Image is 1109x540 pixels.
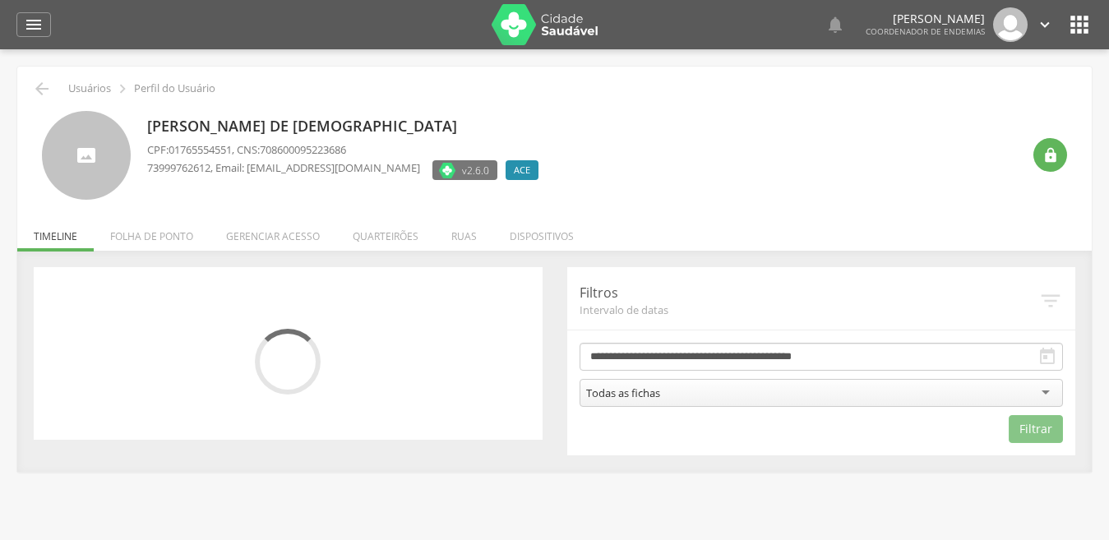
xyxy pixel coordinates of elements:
li: Dispositivos [493,213,590,252]
a:  [825,7,845,42]
i:  [113,80,132,98]
p: [PERSON_NAME] [866,13,985,25]
div: Resetar senha [1033,138,1067,172]
span: 73999762612 [147,160,210,175]
span: 01765554551 [169,142,232,157]
a:  [16,12,51,37]
li: Quarteirões [336,213,435,252]
i:  [825,15,845,35]
p: Filtros [580,284,1039,302]
i: Voltar [32,79,52,99]
p: Usuários [68,82,111,95]
span: ACE [514,164,530,177]
i:  [1038,288,1063,313]
p: , Email: [EMAIL_ADDRESS][DOMAIN_NAME] [147,160,420,176]
a:  [1036,7,1054,42]
li: Folha de ponto [94,213,210,252]
li: Ruas [435,213,493,252]
i:  [24,15,44,35]
i:  [1037,347,1057,367]
p: Perfil do Usuário [134,82,215,95]
p: CPF: , CNS: [147,142,547,158]
span: v2.6.0 [462,162,489,178]
i:  [1042,147,1059,164]
div: Todas as fichas [586,385,660,400]
i:  [1036,16,1054,34]
span: Intervalo de datas [580,302,1039,317]
p: [PERSON_NAME] de [DEMOGRAPHIC_DATA] [147,116,547,137]
li: Gerenciar acesso [210,213,336,252]
span: 708600095223686 [260,142,346,157]
button: Filtrar [1009,415,1063,443]
label: Versão do aplicativo [432,160,497,180]
span: Coordenador de Endemias [866,25,985,37]
i:  [1066,12,1093,38]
